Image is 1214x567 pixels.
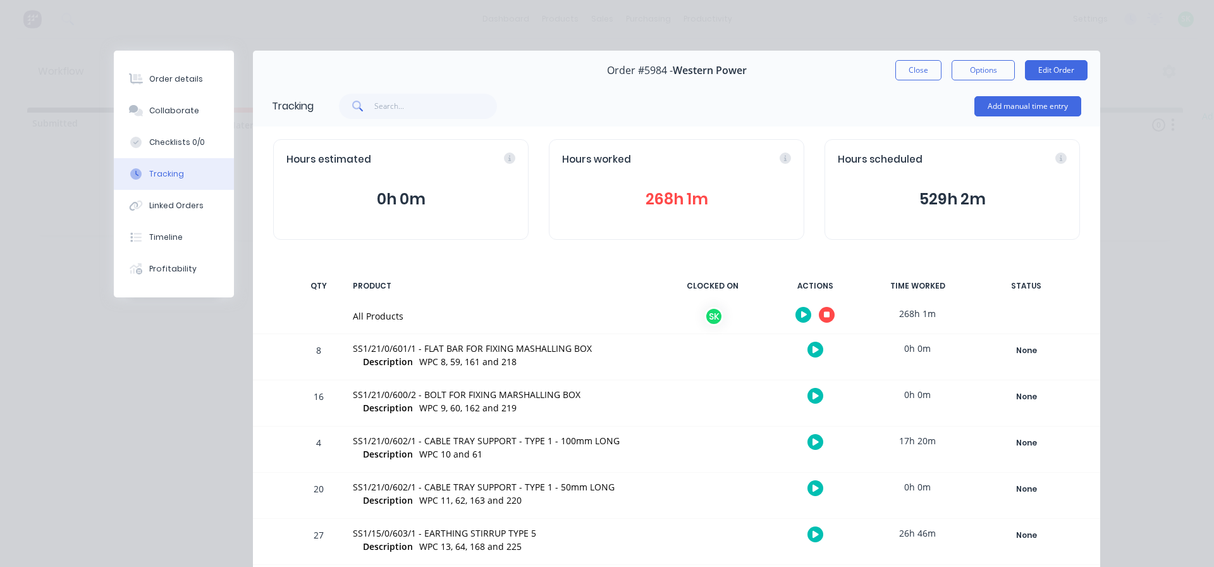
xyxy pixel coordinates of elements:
div: 4 [300,428,338,472]
div: None [981,481,1072,497]
button: Options [952,60,1015,80]
div: SS1/15/0/603/1 - EARTHING STIRRUP TYPE 5 [353,526,650,540]
input: Search... [374,94,498,119]
div: SS1/21/0/602/1 - CABLE TRAY SUPPORT - TYPE 1 - 50mm LONG [353,480,650,494]
div: PRODUCT [345,273,658,299]
span: Western Power [673,65,747,77]
div: CLOCKED ON [665,273,760,299]
div: None [981,342,1072,359]
div: 0h 0m [870,473,965,501]
span: WPC 10 and 61 [419,448,482,460]
div: QTY [300,273,338,299]
span: Hours worked [562,153,631,167]
button: Order details [114,63,234,95]
button: Edit Order [1025,60,1088,80]
div: SS1/21/0/600/2 - BOLT FOR FIXING MARSHALLING BOX [353,388,650,401]
div: 27 [300,521,338,564]
div: 0h 0m [870,380,965,409]
div: 268h 1m [870,299,965,328]
span: Hours scheduled [838,153,923,167]
div: Linked Orders [149,200,204,211]
span: Description [363,540,413,553]
button: 529h 2m [838,187,1067,211]
span: Description [363,447,413,461]
div: 0h 0m [870,334,965,363]
span: Hours estimated [286,153,371,167]
button: Collaborate [114,95,234,127]
span: WPC 9, 60, 162 and 219 [419,402,517,414]
button: Checklists 0/0 [114,127,234,158]
button: Close [895,60,941,80]
button: Tracking [114,158,234,190]
div: 20 [300,475,338,518]
button: Add manual time entry [974,96,1081,116]
div: STATUS [972,273,1080,299]
div: Timeline [149,232,183,243]
div: Order details [149,73,203,85]
span: Order #5984 - [607,65,673,77]
span: Description [363,355,413,368]
button: None [980,342,1072,359]
span: WPC 11, 62, 163 and 220 [419,494,522,506]
div: Tracking [149,168,184,180]
div: None [981,389,1072,405]
div: Profitability [149,263,197,275]
button: 268h 1m [562,187,791,211]
div: 26h 46m [870,519,965,547]
div: 17h 20m [870,427,965,455]
div: Tracking [272,99,314,114]
div: None [981,527,1072,544]
div: SS1/21/0/601/1 - FLAT BAR FOR FIXING MASHALLING BOX [353,342,650,355]
button: None [980,526,1072,544]
button: Linked Orders [114,190,234,221]
button: None [980,388,1072,406]
div: TIME WORKED [870,273,965,299]
div: All Products [353,309,650,323]
div: 16 [300,382,338,426]
div: SS1/21/0/602/1 - CABLE TRAY SUPPORT - TYPE 1 - 100mm LONG [353,434,650,447]
button: Timeline [114,221,234,253]
div: SK [704,307,723,326]
div: ACTIONS [768,273,862,299]
div: Collaborate [149,105,199,116]
span: WPC 8, 59, 161 and 218 [419,356,517,368]
span: WPC 13, 64, 168 and 225 [419,540,522,552]
span: Description [363,494,413,507]
button: None [980,434,1072,452]
button: Profitability [114,253,234,285]
div: Checklists 0/0 [149,137,205,148]
div: 8 [300,336,338,380]
div: None [981,435,1072,451]
button: 0h 0m [286,187,515,211]
button: None [980,480,1072,498]
span: Description [363,401,413,414]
